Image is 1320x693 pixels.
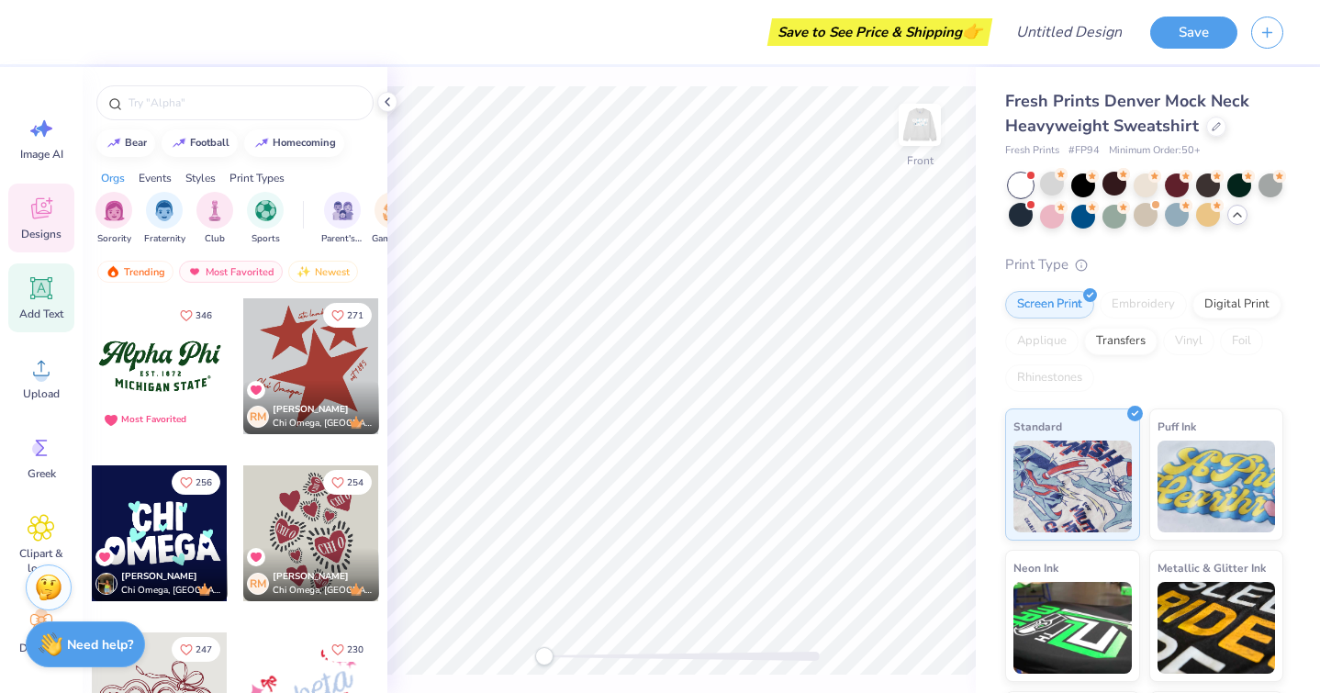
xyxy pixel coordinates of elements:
[20,147,63,162] span: Image AI
[1013,417,1062,436] span: Standard
[273,570,349,583] span: [PERSON_NAME]
[372,192,414,246] div: filter for Game Day
[97,232,131,246] span: Sorority
[347,645,364,654] span: 230
[28,466,56,481] span: Greek
[901,106,938,143] img: Front
[196,311,212,320] span: 346
[172,637,220,662] button: Like
[1109,143,1201,159] span: Minimum Order: 50 +
[254,138,269,149] img: trend_line.gif
[383,200,404,221] img: Game Day Image
[121,584,220,598] span: Chi Omega, [GEOGRAPHIC_DATA][US_STATE]
[205,232,225,246] span: Club
[1158,441,1276,532] img: Puff Ink
[296,265,311,278] img: newest.gif
[273,403,349,416] span: [PERSON_NAME]
[347,311,364,320] span: 271
[321,192,364,246] div: filter for Parent's Weekend
[321,192,364,246] button: filter button
[121,413,186,427] div: Most Favorited
[273,417,372,430] span: Chi Omega, [GEOGRAPHIC_DATA]
[323,637,372,662] button: Like
[190,138,229,148] div: football
[196,192,233,246] div: filter for Club
[1005,143,1059,159] span: Fresh Prints
[288,261,358,283] div: Newest
[97,261,173,283] div: Trending
[372,232,414,246] span: Game Day
[172,303,220,328] button: Like
[347,478,364,487] span: 254
[372,192,414,246] button: filter button
[172,138,186,149] img: trend_line.gif
[172,470,220,495] button: Like
[535,647,554,665] div: Accessibility label
[1084,328,1158,355] div: Transfers
[332,200,353,221] img: Parent's Weekend Image
[907,152,934,169] div: Front
[244,129,344,157] button: homecoming
[96,129,155,157] button: bear
[1005,254,1283,275] div: Print Type
[1163,328,1214,355] div: Vinyl
[1005,364,1094,392] div: Rhinestones
[144,192,185,246] div: filter for Fraternity
[1158,558,1266,577] span: Metallic & Glitter Ink
[1158,417,1196,436] span: Puff Ink
[196,192,233,246] button: filter button
[323,303,372,328] button: Like
[323,470,372,495] button: Like
[154,200,174,221] img: Fraternity Image
[1013,441,1132,532] img: Standard
[125,138,147,148] div: bear
[1100,291,1187,319] div: Embroidery
[106,138,121,149] img: trend_line.gif
[95,192,132,246] div: filter for Sorority
[273,138,336,148] div: homecoming
[19,641,63,655] span: Decorate
[1005,90,1249,137] span: Fresh Prints Denver Mock Neck Heavyweight Sweatshirt
[144,232,185,246] span: Fraternity
[255,200,276,221] img: Sports Image
[196,478,212,487] span: 256
[185,170,216,186] div: Styles
[139,170,172,186] div: Events
[127,94,362,112] input: Try "Alpha"
[772,18,988,46] div: Save to See Price & Shipping
[1150,17,1237,49] button: Save
[67,636,133,654] strong: Need help?
[321,232,364,246] span: Parent's Weekend
[1068,143,1100,159] span: # FP94
[144,192,185,246] button: filter button
[1005,328,1079,355] div: Applique
[101,170,125,186] div: Orgs
[162,129,238,157] button: football
[1158,582,1276,674] img: Metallic & Glitter Ink
[104,200,125,221] img: Sorority Image
[21,227,62,241] span: Designs
[106,265,120,278] img: trending.gif
[252,232,280,246] span: Sports
[247,406,269,428] div: RM
[11,546,72,576] span: Clipart & logos
[1192,291,1281,319] div: Digital Print
[1001,14,1136,50] input: Untitled Design
[95,192,132,246] button: filter button
[121,570,197,583] span: [PERSON_NAME]
[229,170,285,186] div: Print Types
[19,307,63,321] span: Add Text
[179,261,283,283] div: Most Favorited
[205,200,225,221] img: Club Image
[23,386,60,401] span: Upload
[1013,558,1058,577] span: Neon Ink
[962,20,982,42] span: 👉
[247,192,284,246] div: filter for Sports
[1220,328,1263,355] div: Foil
[247,573,269,595] div: RM
[196,645,212,654] span: 247
[1005,291,1094,319] div: Screen Print
[273,584,372,598] span: Chi Omega, [GEOGRAPHIC_DATA]
[1013,582,1132,674] img: Neon Ink
[187,265,202,278] img: most_fav.gif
